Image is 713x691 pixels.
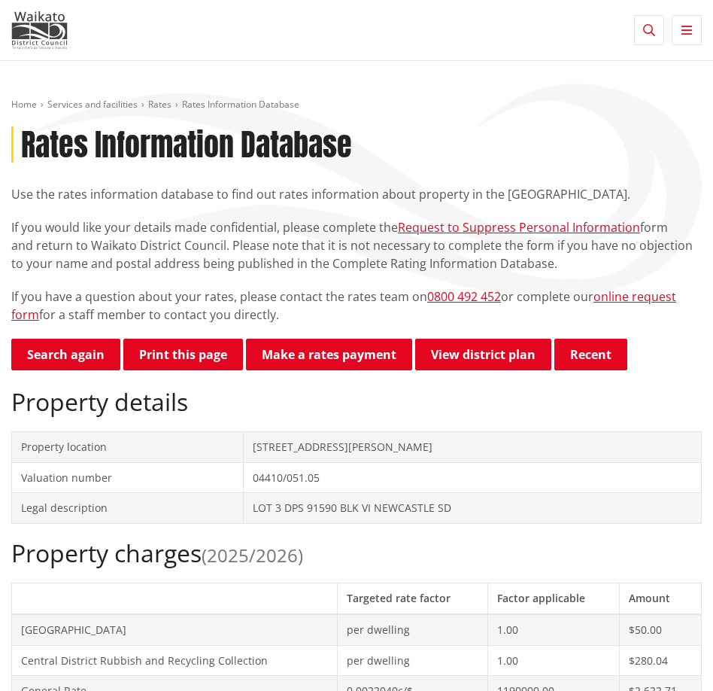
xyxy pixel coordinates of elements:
a: Rates [148,98,171,111]
span: Rates Information Database [182,98,299,111]
td: 1.00 [488,645,619,676]
span: (2025/2026) [202,543,303,568]
h1: Rates Information Database [21,126,352,163]
a: Services and facilities [47,98,138,111]
a: online request form [11,288,676,323]
img: Waikato District Council - Te Kaunihera aa Takiwaa o Waikato [11,11,68,49]
td: Valuation number [12,462,244,493]
nav: breadcrumb [11,99,702,111]
td: LOT 3 DPS 91590 BLK VI NEWCASTLE SD [243,493,701,524]
a: Home [11,98,37,111]
td: [STREET_ADDRESS][PERSON_NAME] [243,432,701,463]
td: Central District Rubbish and Recycling Collection [12,645,338,676]
td: per dwelling [338,614,488,645]
td: 04410/051.05 [243,462,701,493]
h2: Property details [11,388,702,416]
th: Amount [619,583,701,614]
th: Factor applicable [488,583,619,614]
p: If you have a question about your rates, please contact the rates team on or complete our for a s... [11,288,702,324]
td: Legal description [12,493,244,524]
td: $280.04 [619,645,701,676]
a: View district plan [415,339,551,370]
td: [GEOGRAPHIC_DATA] [12,614,338,645]
button: Recent [554,339,627,370]
td: Property location [12,432,244,463]
a: Search again [11,339,120,370]
td: per dwelling [338,645,488,676]
th: Targeted rate factor [338,583,488,614]
a: 0800 492 452 [427,288,501,305]
h2: Property charges [11,539,702,568]
a: Request to Suppress Personal Information [398,219,640,236]
a: Make a rates payment [246,339,412,370]
td: 1.00 [488,614,619,645]
p: If you would like your details made confidential, please complete the form and return to Waikato ... [11,218,702,272]
p: Use the rates information database to find out rates information about property in the [GEOGRAPHI... [11,185,702,203]
td: $50.00 [619,614,701,645]
button: Print this page [123,339,243,370]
